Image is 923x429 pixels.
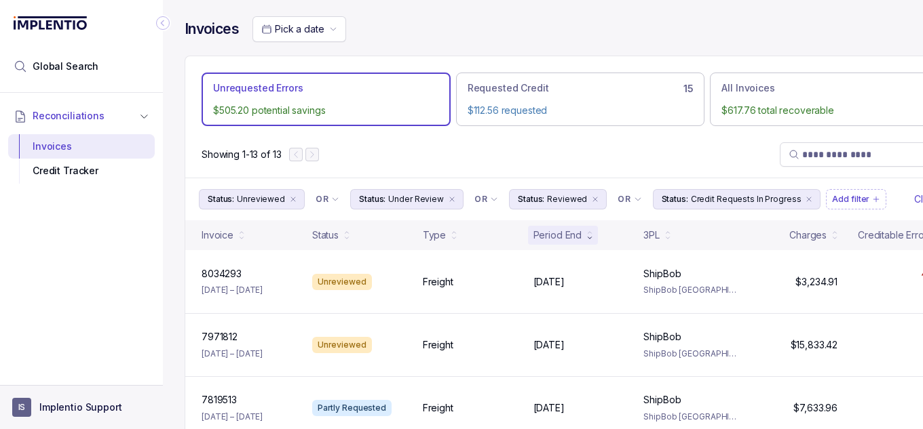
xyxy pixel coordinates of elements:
p: OR [316,194,328,205]
p: Status: [518,192,544,206]
p: OR [618,194,630,205]
div: remove content [447,194,457,205]
p: $15,833.42 [791,338,838,352]
div: Unreviewed [312,337,372,353]
p: Credit Requests In Progress [691,192,802,206]
p: ShipBob [GEOGRAPHIC_DATA][PERSON_NAME] [643,347,738,361]
li: Filter Chip Connector undefined [316,194,339,205]
span: User initials [12,398,31,417]
li: Filter Chip Connector undefined [474,194,498,205]
button: Filter Chip Unreviewed [199,189,305,209]
p: 7971812 [202,330,238,344]
p: Status: [359,192,385,206]
p: $112.56 requested [468,104,694,117]
p: $7,633.96 [793,401,837,415]
p: [DATE] [533,338,565,352]
div: Collapse Icon [155,15,171,31]
span: Pick a date [275,23,324,35]
button: Reconciliations [8,101,155,131]
p: Showing 1-13 of 13 [202,148,281,161]
p: 8034293 [202,267,242,281]
li: Filter Chip Connector undefined [618,194,641,205]
button: Date Range Picker [252,16,346,42]
p: [DATE] – [DATE] [202,283,263,297]
p: OR [474,194,487,205]
p: All Invoices [721,81,774,95]
p: ShipBob [643,393,681,407]
button: User initialsImplentio Support [12,398,151,417]
h6: 15 [683,83,693,94]
div: Reconciliations [8,131,155,186]
div: Unreviewed [312,274,372,290]
div: Credit Tracker [19,159,144,183]
h4: Invoices [185,20,239,39]
p: ShipBob [643,330,681,344]
div: Invoice [202,228,233,242]
div: Charges [789,228,827,242]
p: ShipBob [GEOGRAPHIC_DATA][PERSON_NAME] [643,283,738,297]
p: Add filter [832,192,869,206]
p: Unreviewed [237,192,285,206]
p: Under Review [388,192,444,206]
button: Filter Chip Connector undefined [469,190,504,209]
div: remove content [288,194,299,205]
div: Status [312,228,339,242]
div: remove content [804,194,814,205]
div: Period End [533,228,582,242]
button: Filter Chip Credit Requests In Progress [653,189,821,209]
p: ShipBob [643,267,681,281]
p: [DATE] – [DATE] [202,410,263,424]
ul: Filter Group [199,189,911,209]
p: Status: [662,192,688,206]
div: 3PL [643,228,660,242]
span: Global Search [33,60,98,73]
p: Reviewed [547,192,587,206]
button: Filter Chip Reviewed [509,189,607,209]
p: $505.20 potential savings [213,104,439,117]
div: Partly Requested [312,400,392,416]
span: Reconciliations [33,109,105,123]
p: ShipBob [GEOGRAPHIC_DATA][PERSON_NAME] [643,410,738,424]
div: Remaining page entries [202,148,281,161]
button: Filter Chip Connector undefined [310,190,345,209]
div: remove content [590,194,601,205]
p: $3,234.91 [795,275,837,289]
div: Type [423,228,446,242]
button: Filter Chip Under Review [350,189,464,209]
p: [DATE] [533,275,565,289]
p: Freight [423,338,453,352]
p: Freight [423,275,453,289]
button: Filter Chip Add filter [826,189,886,209]
button: Filter Chip Connector undefined [612,190,647,209]
div: Invoices [19,134,144,159]
p: Status: [208,192,234,206]
p: [DATE] [533,401,565,415]
p: Implentio Support [39,401,122,414]
search: Date Range Picker [261,22,324,36]
p: 7819513 [202,393,237,407]
p: Requested Credit [468,81,549,95]
p: Unrequested Errors [213,81,303,95]
p: Freight [423,401,453,415]
p: [DATE] – [DATE] [202,347,263,361]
